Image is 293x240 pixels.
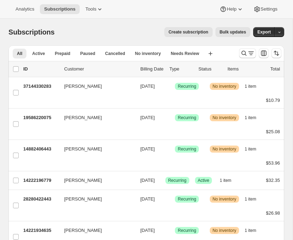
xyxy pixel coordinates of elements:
span: No inventory [135,51,161,56]
button: Analytics [11,4,38,14]
button: 1 item [245,113,264,123]
span: 1 item [220,178,231,183]
span: Recurring [168,178,187,183]
span: Export [257,29,271,35]
span: Paused [80,51,95,56]
span: $25.08 [266,129,280,134]
span: No inventory [213,196,236,202]
span: Bulk updates [220,29,246,35]
button: [PERSON_NAME] [60,112,130,123]
span: Analytics [16,6,34,12]
button: Help [215,4,248,14]
span: Recurring [178,228,196,233]
p: Customer [64,66,135,73]
span: Recurring [178,146,196,152]
button: [PERSON_NAME] [60,175,130,186]
span: [DATE] [140,146,155,152]
p: Total [270,66,280,73]
span: [PERSON_NAME] [64,177,102,184]
span: No inventory [213,146,236,152]
p: 14882406443 [23,146,59,153]
p: 14222196779 [23,177,59,184]
button: 1 item [245,81,264,91]
span: No inventory [213,228,236,233]
span: $53.96 [266,160,280,166]
span: All [17,51,22,56]
p: 37144330283 [23,83,59,90]
button: 1 item [245,194,264,204]
span: 1 item [245,115,256,121]
button: Sort the results [271,48,281,58]
span: Recurring [178,84,196,89]
span: [PERSON_NAME] [64,146,102,153]
button: Tools [81,4,108,14]
span: [PERSON_NAME] [64,196,102,203]
button: Bulk updates [215,27,250,37]
button: [PERSON_NAME] [60,143,130,155]
div: 14882406443[PERSON_NAME][DATE]SuccessRecurringWarningNo inventory1 item$53.96 [23,144,280,167]
span: Recurring [178,196,196,202]
p: 14221934635 [23,227,59,234]
span: No inventory [213,115,236,121]
span: $32.35 [266,178,280,183]
span: Needs Review [171,51,199,56]
button: [PERSON_NAME] [60,81,130,92]
span: Settings [261,6,277,12]
span: [PERSON_NAME] [64,114,102,121]
span: 1 item [245,228,256,233]
button: [PERSON_NAME] [60,193,130,205]
span: $26.98 [266,210,280,216]
button: Customize table column order and visibility [259,48,269,58]
button: 1 item [220,176,239,185]
button: 1 item [245,144,264,154]
span: 1 item [245,146,256,152]
span: $10.79 [266,98,280,103]
span: Active [198,178,209,183]
span: [DATE] [140,84,155,89]
div: 37144330283[PERSON_NAME][DATE]SuccessRecurringWarningNo inventory1 item$10.79 [23,81,280,104]
div: 19586220075[PERSON_NAME][DATE]SuccessRecurringWarningNo inventory1 item$25.08 [23,113,280,135]
button: Create subscription [164,27,213,37]
span: Create subscription [169,29,208,35]
button: Settings [249,4,282,14]
span: Tools [85,6,96,12]
p: Status [199,66,222,73]
span: [DATE] [140,178,155,183]
button: 1 item [245,226,264,235]
p: 19586220075 [23,114,59,121]
span: [DATE] [140,115,155,120]
div: 14222196779[PERSON_NAME][DATE]SuccessRecurringSuccessActive1 item$32.35 [23,176,280,185]
span: [DATE] [140,196,155,202]
span: 1 item [245,84,256,89]
span: Cancelled [105,51,125,56]
span: Subscriptions [8,28,55,36]
div: IDCustomerBilling DateTypeStatusItemsTotal [23,66,280,73]
p: 28280422443 [23,196,59,203]
p: Billing Date [140,66,164,73]
span: [PERSON_NAME] [64,83,102,90]
button: Export [253,27,275,37]
span: Subscriptions [44,6,75,12]
span: No inventory [213,84,236,89]
span: Recurring [178,115,196,121]
button: Create new view [205,49,216,59]
span: [PERSON_NAME] [64,227,102,234]
button: [PERSON_NAME] [60,225,130,236]
p: ID [23,66,59,73]
button: Subscriptions [40,4,80,14]
div: 28280422443[PERSON_NAME][DATE]SuccessRecurringWarningNo inventory1 item$26.98 [23,194,280,217]
span: 1 item [245,196,256,202]
div: Type [169,66,193,73]
span: Active [32,51,45,56]
span: [DATE] [140,228,155,233]
div: Items [227,66,251,73]
span: Help [227,6,236,12]
span: Prepaid [55,51,70,56]
button: Search and filter results [239,48,256,58]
